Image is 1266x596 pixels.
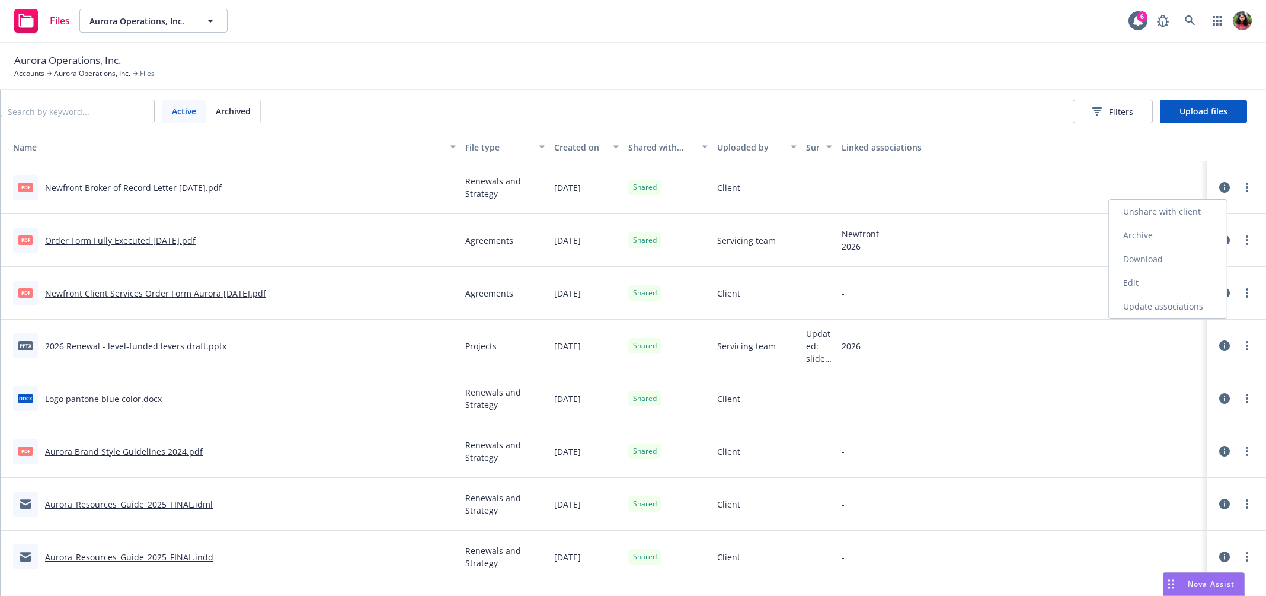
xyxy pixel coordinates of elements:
[842,287,845,299] div: -
[1206,9,1229,33] a: Switch app
[1109,295,1227,318] a: Update associations
[45,552,213,563] a: Aurora_Resources_Guide_2025_FINAL.indd
[1240,233,1254,247] a: more
[45,182,222,193] a: Newfront Broker of Record Letter [DATE].pdf
[18,235,33,244] span: pdf
[842,551,845,563] div: -
[140,68,155,79] span: Files
[554,141,606,154] div: Created on
[172,105,196,117] span: Active
[465,175,545,200] span: Renewals and Strategy
[633,288,657,298] span: Shared
[54,68,130,79] a: Aurora Operations, Inc.
[806,141,819,154] div: Summary
[717,551,740,563] span: Client
[837,133,1207,161] button: Linked associations
[1092,106,1133,118] span: Filters
[1163,573,1178,595] div: Drag to move
[50,16,70,26] span: Files
[465,544,545,569] span: Renewals and Strategy
[18,183,33,192] span: pdf
[461,133,549,161] button: File type
[8,133,461,161] button: Name
[13,141,443,154] div: Name
[45,288,266,299] a: Newfront Client Services Order Form Aurora [DATE].pdf
[465,340,497,352] span: Projects
[216,105,251,117] span: Archived
[18,288,33,297] span: pdf
[1240,339,1254,353] a: more
[45,340,226,352] a: 2026 Renewal - level-funded levers draft.pptx
[717,181,740,194] span: Client
[842,240,879,253] div: 2026
[1163,572,1245,596] button: Nova Assist
[14,68,44,79] a: Accounts
[633,393,657,404] span: Shared
[1240,497,1254,511] a: more
[18,341,33,350] span: pptx
[842,393,845,405] div: -
[1233,11,1252,30] img: photo
[549,133,624,161] button: Created on
[18,394,33,403] span: docx
[842,141,1202,154] div: Linked associations
[717,340,776,352] span: Servicing team
[554,498,581,511] span: [DATE]
[717,445,740,458] span: Client
[633,235,657,246] span: Shared
[717,141,784,154] div: Uploaded by
[717,287,740,299] span: Client
[45,235,196,246] a: Order Form Fully Executed [DATE].pdf
[79,9,228,33] button: Aurora Operations, Inc.
[1240,444,1254,458] a: more
[633,552,657,562] span: Shared
[1109,224,1227,247] a: Archive
[1109,200,1227,224] a: Unshare with client
[465,439,545,464] span: Renewals and Strategy
[465,492,545,517] span: Renewals and Strategy
[624,133,712,161] button: Shared with client
[18,447,33,455] span: pdf
[1240,286,1254,300] a: more
[717,498,740,511] span: Client
[554,287,581,299] span: [DATE]
[9,4,75,37] a: Files
[465,287,513,299] span: Agreements
[717,393,740,405] span: Client
[842,445,845,458] div: -
[89,15,192,27] span: Aurora Operations, Inc.
[45,499,213,510] a: Aurora_Resources_Guide_2025_FINAL.idml
[554,445,581,458] span: [DATE]
[842,340,861,352] div: 2026
[1178,9,1202,33] a: Search
[465,141,532,154] div: File type
[1240,391,1254,406] a: more
[1137,11,1147,22] div: 6
[633,340,657,351] span: Shared
[554,551,581,563] span: [DATE]
[842,228,879,240] div: Newfront
[45,393,162,404] a: Logo pantone blue color.docx
[712,133,801,161] button: Uploaded by
[628,141,695,154] div: Shared with client
[1109,247,1227,271] a: Download
[554,181,581,194] span: [DATE]
[1109,106,1133,118] span: Filters
[554,393,581,405] span: [DATE]
[1109,271,1227,295] a: Edit
[45,446,203,457] a: Aurora Brand Style Guidelines 2024.pdf
[801,133,837,161] button: Summary
[633,499,657,509] span: Shared
[633,182,657,193] span: Shared
[1160,100,1247,123] button: Upload files
[554,234,581,247] span: [DATE]
[842,181,845,194] div: -
[14,53,121,68] span: Aurora Operations, Inc.
[842,498,845,511] div: -
[1179,106,1227,117] span: Upload files
[1073,100,1153,123] button: Filters
[717,234,776,247] span: Servicing team
[1240,550,1254,564] a: more
[806,327,832,365] span: Updated: slides for leadership meeting
[554,340,581,352] span: [DATE]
